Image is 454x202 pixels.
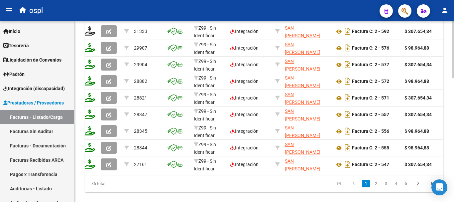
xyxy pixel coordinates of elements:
[352,96,389,101] strong: Factura C: 2 - 571
[194,108,216,121] span: Z99 - Sin Identificar
[3,99,64,106] span: Prestadores / Proveedores
[134,128,147,134] span: 28345
[285,41,329,55] div: 27252960908
[230,128,259,134] span: Integración
[347,180,360,187] a: go to previous page
[5,6,13,14] mat-icon: menu
[404,112,432,117] strong: $ 307.654,34
[285,142,320,162] span: SAN [PERSON_NAME] [PERSON_NAME]
[352,29,389,34] strong: Factura C: 2 - 592
[29,3,43,18] span: ospl
[230,62,259,67] span: Integración
[230,145,259,150] span: Integración
[285,157,329,171] div: 27252960908
[285,124,329,138] div: 27252960908
[194,92,216,105] span: Z99 - Sin Identificar
[352,79,389,84] strong: Factura C: 2 - 572
[194,125,216,138] span: Z99 - Sin Identificar
[3,71,25,78] span: Padrón
[134,79,147,84] span: 28882
[3,85,65,92] span: Integración (discapacidad)
[285,59,320,79] span: SAN [PERSON_NAME] [PERSON_NAME]
[352,112,389,117] strong: Factura C: 2 - 557
[343,59,352,70] i: Descargar documento
[404,145,429,150] strong: $ 98.964,88
[134,62,147,67] span: 29904
[441,6,449,14] mat-icon: person
[371,178,381,189] li: page 2
[194,59,216,72] span: Z99 - Sin Identificar
[285,141,329,155] div: 27252960908
[285,24,329,38] div: 27252960908
[3,42,29,49] span: Tesorería
[134,145,147,150] span: 28344
[85,175,156,192] div: 86 total
[392,180,400,187] a: 4
[404,79,429,84] strong: $ 98.964,88
[352,129,389,134] strong: Factura C: 2 - 556
[343,76,352,87] i: Descargar documento
[230,79,259,84] span: Integración
[391,178,401,189] li: page 4
[343,126,352,136] i: Descargar documento
[285,75,320,96] span: SAN [PERSON_NAME] [PERSON_NAME]
[3,56,61,64] span: Liquidación de Convenios
[134,112,147,117] span: 28347
[285,42,320,63] span: SAN [PERSON_NAME] [PERSON_NAME]
[381,178,391,189] li: page 3
[194,75,216,88] span: Z99 - Sin Identificar
[361,178,371,189] li: page 1
[426,180,439,187] a: go to last page
[230,162,259,167] span: Integración
[194,142,216,155] span: Z99 - Sin Identificar
[352,162,389,167] strong: Factura C: 2 - 547
[352,145,389,151] strong: Factura C: 2 - 555
[404,45,429,51] strong: $ 98.964,88
[404,62,432,67] strong: $ 307.654,34
[362,180,370,187] a: 1
[404,29,432,34] strong: $ 307.654,34
[343,159,352,170] i: Descargar documento
[352,46,389,51] strong: Factura C: 2 - 576
[230,45,259,51] span: Integración
[402,180,410,187] a: 5
[285,107,329,121] div: 27252960908
[230,29,259,34] span: Integración
[285,25,320,46] span: SAN [PERSON_NAME] [PERSON_NAME]
[382,180,390,187] a: 3
[343,26,352,37] i: Descargar documento
[3,28,20,35] span: Inicio
[404,162,432,167] strong: $ 307.654,34
[412,180,424,187] a: go to next page
[194,42,216,55] span: Z99 - Sin Identificar
[134,29,147,34] span: 31333
[343,93,352,103] i: Descargar documento
[343,142,352,153] i: Descargar documento
[285,108,320,129] span: SAN [PERSON_NAME] [PERSON_NAME]
[285,58,329,72] div: 27252960908
[404,95,432,101] strong: $ 307.654,34
[372,180,380,187] a: 2
[431,179,447,195] div: Open Intercom Messenger
[333,180,345,187] a: go to first page
[285,125,320,146] span: SAN [PERSON_NAME] [PERSON_NAME]
[194,25,216,38] span: Z99 - Sin Identificar
[352,62,389,68] strong: Factura C: 2 - 577
[285,92,320,112] span: SAN [PERSON_NAME] [PERSON_NAME]
[230,95,259,101] span: Integración
[285,91,329,105] div: 27252960908
[343,109,352,120] i: Descargar documento
[134,45,147,51] span: 29907
[285,74,329,88] div: 27252960908
[404,128,429,134] strong: $ 98.964,88
[230,112,259,117] span: Integración
[343,43,352,53] i: Descargar documento
[194,158,216,171] span: Z99 - Sin Identificar
[134,162,147,167] span: 27161
[401,178,411,189] li: page 5
[285,158,320,179] span: SAN [PERSON_NAME] [PERSON_NAME]
[134,95,147,101] span: 28821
